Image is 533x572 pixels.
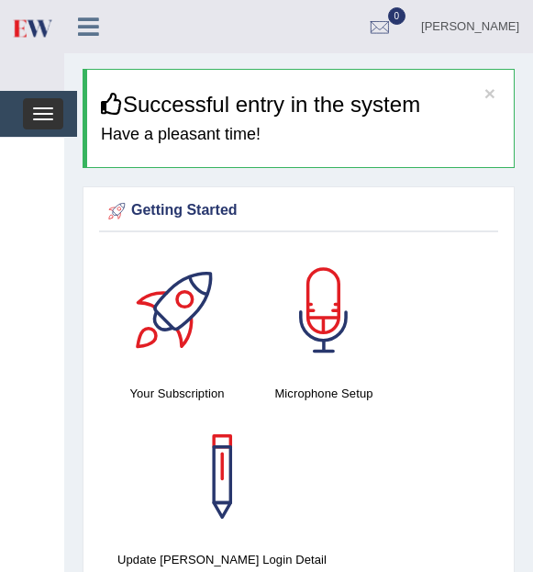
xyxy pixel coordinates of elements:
[113,384,241,403] h4: Your Subscription
[484,84,495,103] button: ×
[101,93,500,117] h3: Successful entry in the system
[113,550,331,569] h4: Update [PERSON_NAME] Login Detail
[104,197,494,225] div: Getting Started
[101,126,500,144] h4: Have a pleasant time!
[388,7,406,25] span: 0
[260,384,388,403] h4: Microphone Setup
